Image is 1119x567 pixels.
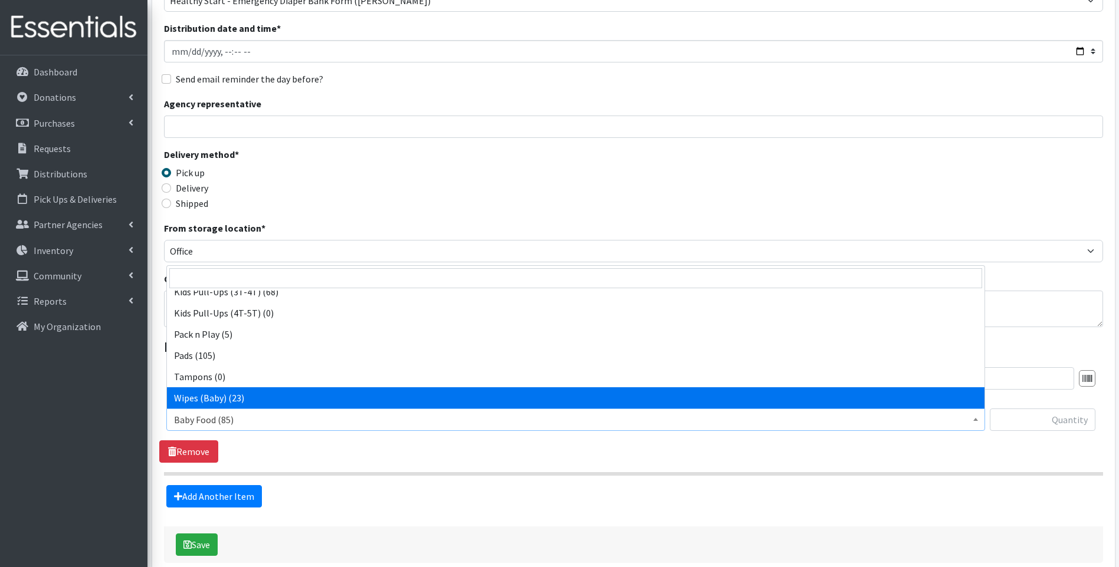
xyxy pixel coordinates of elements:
[164,221,265,235] label: From storage location
[34,245,73,256] p: Inventory
[174,411,977,428] span: Baby Food (85)
[990,408,1095,431] input: Quantity
[167,324,985,345] li: Pack n Play (5)
[5,187,143,211] a: Pick Ups & Deliveries
[176,72,323,86] label: Send email reminder the day before?
[164,21,281,35] label: Distribution date and time
[34,270,81,282] p: Community
[5,289,143,313] a: Reports
[5,111,143,135] a: Purchases
[261,222,265,234] abbr: required
[34,117,75,129] p: Purchases
[176,196,208,210] label: Shipped
[34,91,76,103] p: Donations
[167,345,985,366] li: Pads (105)
[5,60,143,84] a: Dashboard
[5,137,143,160] a: Requests
[5,213,143,236] a: Partner Agencies
[5,162,143,186] a: Distributions
[235,149,239,160] abbr: required
[176,533,218,556] button: Save
[5,239,143,262] a: Inventory
[176,181,208,195] label: Delivery
[34,66,77,78] p: Dashboard
[176,166,205,180] label: Pick up
[164,337,1103,358] legend: Items in this distribution
[5,315,143,338] a: My Organization
[34,193,117,205] p: Pick Ups & Deliveries
[277,22,281,34] abbr: required
[166,408,985,431] span: Baby Food (85)
[34,219,103,230] p: Partner Agencies
[34,143,71,154] p: Requests
[5,85,143,109] a: Donations
[164,272,207,286] label: Comment
[5,264,143,288] a: Community
[167,366,985,387] li: Tampons (0)
[167,387,985,408] li: Wipes (Baby) (23)
[34,168,87,180] p: Distributions
[159,440,218,463] a: Remove
[5,8,143,47] img: HumanEssentials
[34,295,67,307] p: Reports
[164,97,261,111] label: Agency representative
[164,147,399,166] legend: Delivery method
[167,302,985,324] li: Kids Pull-Ups (4T-5T) (0)
[34,321,101,332] p: My Organization
[166,485,262,507] a: Add Another Item
[167,281,985,302] li: Kids Pull-Ups (3T-4T) (68)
